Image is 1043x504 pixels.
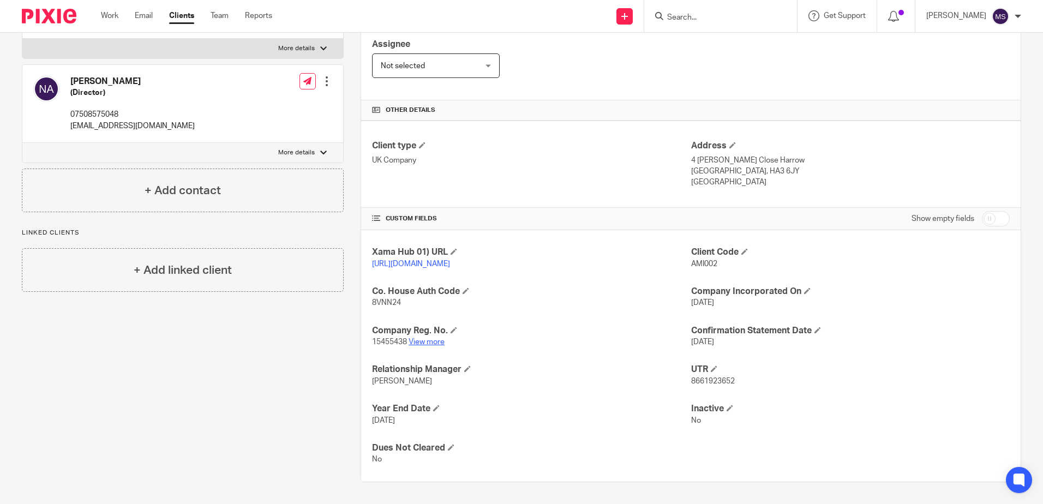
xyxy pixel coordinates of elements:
[101,10,118,21] a: Work
[372,299,401,307] span: 8VNN24
[372,455,382,463] span: No
[691,140,1010,152] h4: Address
[70,76,195,87] h4: [PERSON_NAME]
[135,10,153,21] a: Email
[691,377,735,385] span: 8661923652
[381,62,425,70] span: Not selected
[70,109,195,120] p: 07508575048
[992,8,1009,25] img: svg%3E
[372,214,691,223] h4: CUSTOM FIELDS
[691,364,1010,375] h4: UTR
[386,106,435,115] span: Other details
[691,338,714,346] span: [DATE]
[691,247,1010,258] h4: Client Code
[278,148,315,157] p: More details
[145,182,221,199] h4: + Add contact
[691,417,701,424] span: No
[134,262,232,279] h4: + Add linked client
[372,155,691,166] p: UK Company
[372,377,432,385] span: [PERSON_NAME]
[372,140,691,152] h4: Client type
[912,213,974,224] label: Show empty fields
[691,299,714,307] span: [DATE]
[372,325,691,337] h4: Company Reg. No.
[33,76,59,102] img: svg%3E
[372,364,691,375] h4: Relationship Manager
[691,286,1010,297] h4: Company Incorporated On
[372,40,410,49] span: Assignee
[245,10,272,21] a: Reports
[691,325,1010,337] h4: Confirmation Statement Date
[211,10,229,21] a: Team
[372,403,691,415] h4: Year End Date
[691,260,717,268] span: AMI002
[372,247,691,258] h4: Xama Hub 01) URL
[691,403,1010,415] h4: Inactive
[691,177,1010,188] p: [GEOGRAPHIC_DATA]
[70,121,195,131] p: [EMAIL_ADDRESS][DOMAIN_NAME]
[372,417,395,424] span: [DATE]
[372,286,691,297] h4: Co. House Auth Code
[691,155,1010,166] p: 4 [PERSON_NAME] Close Harrow
[409,338,445,346] a: View more
[22,9,76,23] img: Pixie
[278,44,315,53] p: More details
[372,260,450,268] a: [URL][DOMAIN_NAME]
[372,338,407,346] span: 15455438
[666,13,764,23] input: Search
[691,166,1010,177] p: [GEOGRAPHIC_DATA], HA3 6JY
[70,87,195,98] h5: (Director)
[926,10,986,21] p: [PERSON_NAME]
[169,10,194,21] a: Clients
[824,12,866,20] span: Get Support
[22,229,344,237] p: Linked clients
[372,442,691,454] h4: Dues Not Cleared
